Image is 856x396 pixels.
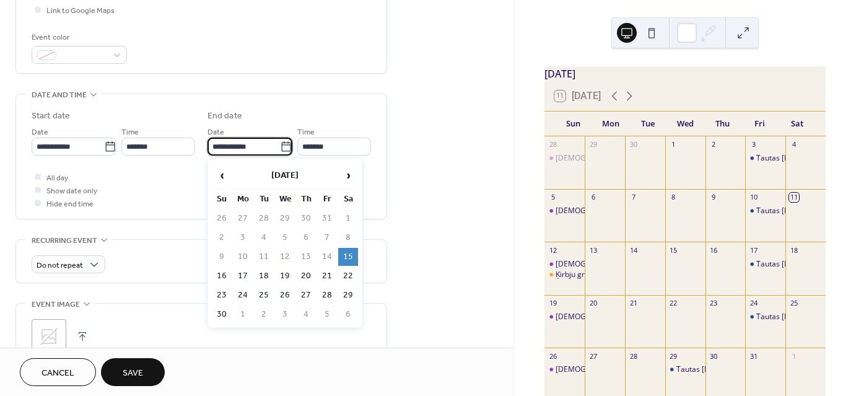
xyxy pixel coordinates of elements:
td: 26 [212,209,232,227]
div: 25 [789,299,798,308]
div: 13 [588,245,598,255]
div: Ķirbju grebšana/ Pumpkin Carving [544,270,585,280]
div: 22 [669,299,678,308]
td: 28 [254,209,274,227]
div: Fri [741,112,778,136]
div: 30 [709,351,718,361]
div: Dievkalpojums / Church Service [544,259,585,270]
td: 16 [212,267,232,285]
div: Wed [666,112,704,136]
span: Date [32,126,48,139]
th: We [275,190,295,208]
td: 15 [338,248,358,266]
td: 24 [233,286,253,304]
div: 30 [629,140,638,149]
div: [DEMOGRAPHIC_DATA] / [DEMOGRAPHIC_DATA] Service [556,312,753,322]
span: Date [207,126,224,139]
div: 6 [588,193,598,202]
div: 26 [548,351,557,361]
td: 12 [275,248,295,266]
td: 25 [254,286,274,304]
div: Ķirbju grebšana/ Pumpkin Carving [556,270,673,280]
div: 10 [749,193,758,202]
td: 20 [296,267,316,285]
div: 28 [548,140,557,149]
div: Dievkalpojums / Church Service [544,364,585,375]
th: Th [296,190,316,208]
div: Event color [32,31,124,44]
td: 6 [296,229,316,247]
div: 7 [629,193,638,202]
div: 24 [749,299,758,308]
span: Cancel [41,367,74,380]
td: 7 [317,229,337,247]
button: Cancel [20,358,96,386]
div: [DEMOGRAPHIC_DATA] / [DEMOGRAPHIC_DATA] Service [556,364,753,375]
div: 14 [629,245,638,255]
td: 1 [233,306,253,323]
td: 28 [317,286,337,304]
div: 31 [749,351,758,361]
span: Save [123,367,143,380]
td: 13 [296,248,316,266]
td: 5 [275,229,295,247]
span: ‹ [212,163,231,188]
span: Time [297,126,315,139]
div: Sun [554,112,592,136]
span: All day [46,172,68,185]
div: 23 [709,299,718,308]
td: 17 [233,267,253,285]
div: Dievkalpojums / Church Service [544,206,585,216]
span: Hide end time [46,198,94,211]
td: 11 [254,248,274,266]
div: 29 [588,140,598,149]
th: [DATE] [233,162,337,189]
div: Dievkalpojums / Church Service [544,153,585,164]
div: 11 [789,193,798,202]
td: 29 [275,209,295,227]
span: › [339,163,357,188]
div: End date [207,110,242,123]
td: 6 [338,306,358,323]
div: 1 [669,140,678,149]
div: [DEMOGRAPHIC_DATA] / [DEMOGRAPHIC_DATA] Service [556,259,753,270]
div: 15 [669,245,678,255]
div: Tue [629,112,666,136]
th: Tu [254,190,274,208]
div: Thu [704,112,741,136]
div: 16 [709,245,718,255]
td: 22 [338,267,358,285]
td: 14 [317,248,337,266]
div: [DEMOGRAPHIC_DATA] / [DEMOGRAPHIC_DATA] Service [556,206,753,216]
td: 3 [233,229,253,247]
div: 2 [709,140,718,149]
div: [DEMOGRAPHIC_DATA] / [DEMOGRAPHIC_DATA] Service [556,153,753,164]
div: Tautas Deju Mēģinājums - Denveras TDK Virpulītis [745,312,785,322]
td: 30 [212,306,232,323]
div: Sat [779,112,816,136]
td: 3 [275,306,295,323]
div: Tautas Deju Mēģinājums - Denveras TDK Virpulītis [745,153,785,164]
td: 27 [296,286,316,304]
button: Save [101,358,165,386]
div: 17 [749,245,758,255]
div: [DATE] [544,66,826,81]
div: Tautas Deju Mēģinājums - Denveras TDK Virpulītis [745,206,785,216]
td: 8 [338,229,358,247]
div: 20 [588,299,598,308]
td: 31 [317,209,337,227]
div: 5 [548,193,557,202]
th: Su [212,190,232,208]
th: Fr [317,190,337,208]
td: 5 [317,306,337,323]
td: 21 [317,267,337,285]
div: 18 [789,245,798,255]
span: Show date only [46,185,97,198]
div: Tautas [PERSON_NAME] - Denveras TDK Virpulītis [676,364,847,375]
td: 27 [233,209,253,227]
div: Tautas Deju Mēģinājums - Denveras TDK Virpulītis [745,259,785,270]
div: 8 [669,193,678,202]
td: 9 [212,248,232,266]
span: Event image [32,298,80,311]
